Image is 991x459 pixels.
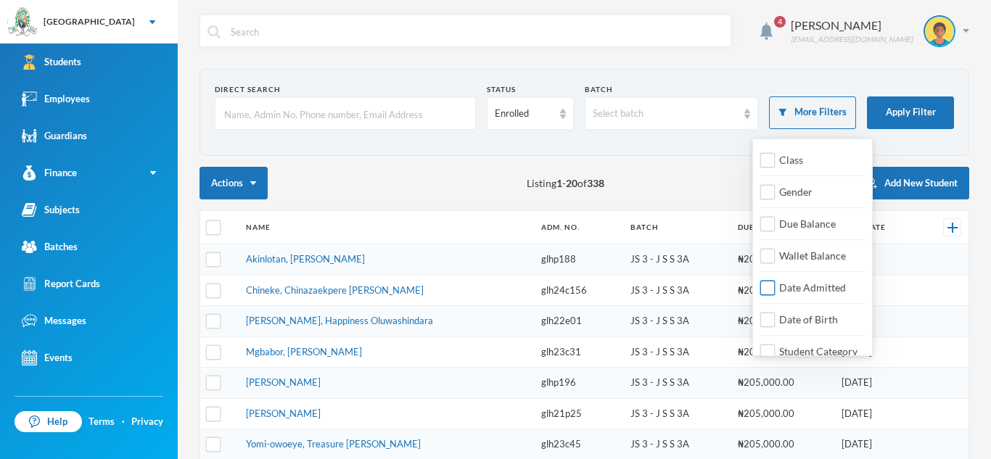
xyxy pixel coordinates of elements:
[925,17,954,46] img: STUDENT
[731,336,835,368] td: ₦205,000.00
[22,202,80,218] div: Subjects
[207,25,221,38] img: search
[246,253,365,265] a: Akinlotan, [PERSON_NAME]
[731,275,835,306] td: ₦205,000.00
[556,177,562,189] b: 1
[527,175,604,191] span: Listing - of
[855,167,969,199] button: Add New Student
[773,186,818,198] span: Gender
[22,128,87,144] div: Guardians
[534,244,623,276] td: glhp188
[22,350,73,365] div: Events
[534,211,623,244] th: Adm. No.
[773,313,844,326] span: Date of Birth
[834,244,921,276] td: [DATE]
[947,223,958,233] img: +
[773,281,852,294] span: Date Admitted
[22,239,78,255] div: Batches
[22,313,86,328] div: Messages
[534,275,623,306] td: glh24c156
[773,345,863,357] span: Student Category
[623,336,731,368] td: JS 3 - J S S 3A
[487,84,574,95] div: Status
[834,336,921,368] td: [DATE]
[834,398,921,429] td: [DATE]
[773,218,842,230] span: Due Balance
[731,306,835,337] td: ₦205,000.00
[534,368,623,399] td: glhp196
[623,306,731,337] td: JS 3 - J S S 3A
[200,167,268,199] button: Actions
[534,306,623,337] td: glh22e01
[122,415,125,429] div: ·
[22,165,77,181] div: Finance
[246,408,321,419] a: [PERSON_NAME]
[623,244,731,276] td: JS 3 - J S S 3A
[623,398,731,429] td: JS 3 - J S S 3A
[791,17,913,34] div: [PERSON_NAME]
[89,415,115,429] a: Terms
[22,276,100,291] div: Report Cards
[731,368,835,399] td: ₦205,000.00
[566,177,577,189] b: 20
[22,91,90,107] div: Employees
[585,84,759,95] div: Batch
[773,249,852,262] span: Wallet Balance
[791,34,913,45] div: [EMAIL_ADDRESS][DOMAIN_NAME]
[246,315,433,326] a: [PERSON_NAME], Happiness Oluwashindara
[15,411,82,433] a: Help
[774,16,786,28] span: 4
[246,376,321,388] a: [PERSON_NAME]
[8,8,37,37] img: logo
[731,211,835,244] th: Due Fees
[239,211,534,244] th: Name
[229,15,723,48] input: Search
[534,398,623,429] td: glh21p25
[593,107,738,121] div: Select batch
[495,107,553,121] div: Enrolled
[246,346,362,357] a: Mgbabor, [PERSON_NAME]
[131,415,163,429] a: Privacy
[246,284,424,296] a: Chineke, Chinazaekpere [PERSON_NAME]
[22,54,81,70] div: Students
[773,154,809,166] span: Class
[731,398,835,429] td: ₦205,000.00
[867,96,954,129] button: Apply Filter
[731,244,835,276] td: ₦205,000.00
[223,98,468,131] input: Name, Admin No, Phone number, Email Address
[623,368,731,399] td: JS 3 - J S S 3A
[246,438,421,450] a: Yomi-owoeye, Treasure [PERSON_NAME]
[623,275,731,306] td: JS 3 - J S S 3A
[587,177,604,189] b: 338
[769,96,856,129] button: More Filters
[215,84,476,95] div: Direct Search
[834,211,921,244] th: Adm. Date
[834,368,921,399] td: [DATE]
[623,211,731,244] th: Batch
[834,275,921,306] td: [DATE]
[834,306,921,337] td: [DATE]
[534,336,623,368] td: glh23c31
[44,15,135,28] div: [GEOGRAPHIC_DATA]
